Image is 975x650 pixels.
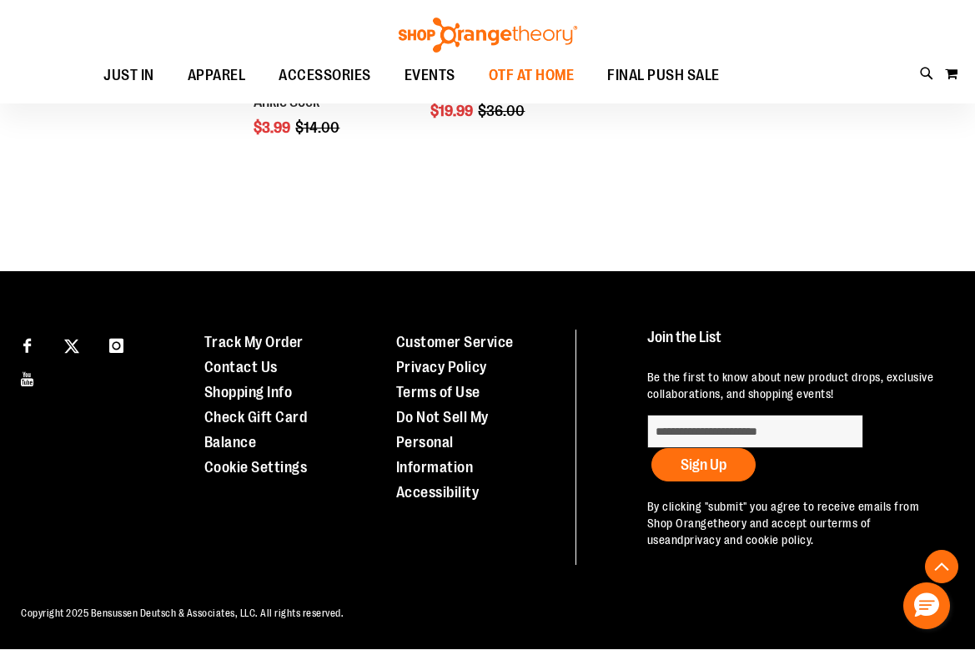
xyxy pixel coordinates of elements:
a: Track My Order [204,334,304,350]
a: Visit our Facebook page [13,330,42,359]
p: By clicking "submit" you agree to receive emails from Shop Orangetheory and accept our and [647,498,947,548]
span: Sign Up [681,456,726,473]
span: JUST IN [103,57,154,94]
a: OTF AT HOME [472,57,591,95]
h4: Join the List [647,330,947,360]
a: FINAL PUSH SALE [591,57,736,95]
a: Visit our Instagram page [102,330,131,359]
p: Be the first to know about new product drops, exclusive collaborations, and shopping events! [647,369,947,402]
span: OTF AT HOME [489,57,575,94]
a: Contact Us [204,359,278,375]
a: Privacy Policy [396,359,487,375]
span: ACCESSORIES [279,57,371,94]
a: APPAREL [171,57,263,95]
input: enter email [647,415,864,448]
button: Sign Up [651,448,756,481]
a: Visit our Youtube page [13,363,42,392]
span: FINAL PUSH SALE [607,57,720,94]
a: Check Gift Card Balance [204,409,308,451]
a: Terms of Use [396,384,480,401]
a: ACCESSORIES [262,57,388,94]
span: EVENTS [405,57,455,94]
button: Hello, have a question? Let’s chat. [903,582,950,629]
a: Visit our X page [58,330,87,359]
img: Shop Orangetheory [396,18,580,53]
a: JUST IN [87,57,171,95]
a: Accessibility [396,484,480,501]
a: Shopping Info [204,384,293,401]
span: $14.00 [295,119,342,136]
span: $3.99 [254,119,293,136]
img: Twitter [64,339,79,354]
span: $19.99 [430,103,475,119]
a: EVENTS [388,57,472,95]
span: Copyright 2025 Bensussen Deutsch & Associates, LLC. All rights reserved. [21,607,344,619]
button: Back To Top [925,550,958,583]
a: privacy and cookie policy. [684,533,814,547]
span: APPAREL [188,57,246,94]
span: $36.00 [478,103,527,119]
a: Do Not Sell My Personal Information [396,409,489,476]
a: Customer Service [396,334,514,350]
a: Cookie Settings [204,459,308,476]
